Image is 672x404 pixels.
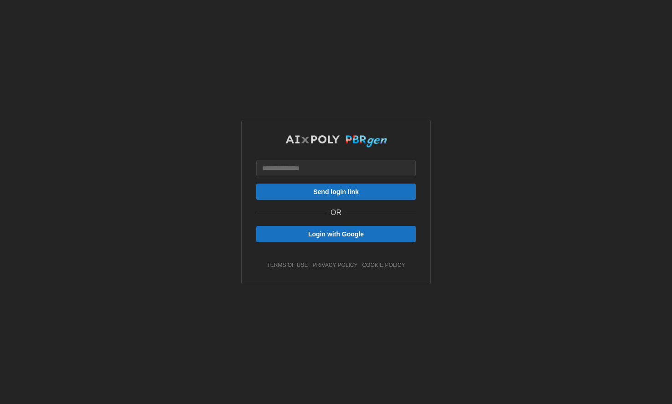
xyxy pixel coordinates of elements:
[331,207,341,219] p: OR
[308,226,364,242] span: Login with Google
[313,184,359,199] span: Send login link
[256,184,416,200] button: Send login link
[362,261,405,269] a: cookie policy
[313,261,358,269] a: privacy policy
[256,226,416,242] button: Login with Google
[285,135,388,148] img: AIxPoly PBRgen
[267,261,308,269] a: terms of use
